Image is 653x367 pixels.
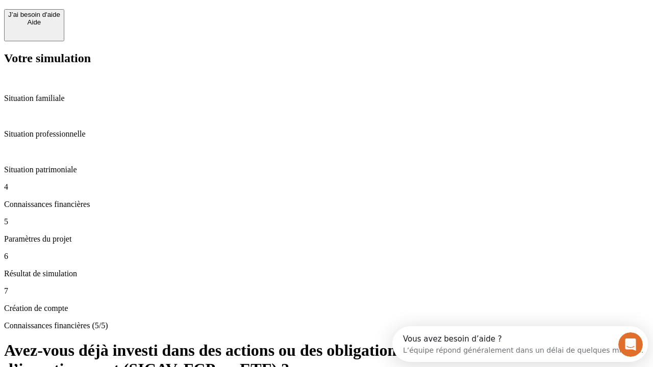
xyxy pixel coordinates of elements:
[392,326,648,362] iframe: Intercom live chat discovery launcher
[4,182,649,192] p: 4
[4,165,649,174] p: Situation patrimoniale
[4,304,649,313] p: Création de compte
[4,252,649,261] p: 6
[4,269,649,278] p: Résultat de simulation
[4,4,281,32] div: Ouvrir le Messenger Intercom
[11,17,251,28] div: L’équipe répond généralement dans un délai de quelques minutes.
[11,9,251,17] div: Vous avez besoin d’aide ?
[4,217,649,226] p: 5
[4,200,649,209] p: Connaissances financières
[8,18,60,26] div: Aide
[4,94,649,103] p: Situation familiale
[4,286,649,296] p: 7
[4,234,649,244] p: Paramètres du projet
[618,332,643,357] iframe: Intercom live chat
[4,321,649,330] p: Connaissances financières (5/5)
[4,51,649,65] h2: Votre simulation
[4,9,64,41] button: J’ai besoin d'aideAide
[8,11,60,18] div: J’ai besoin d'aide
[4,129,649,139] p: Situation professionnelle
